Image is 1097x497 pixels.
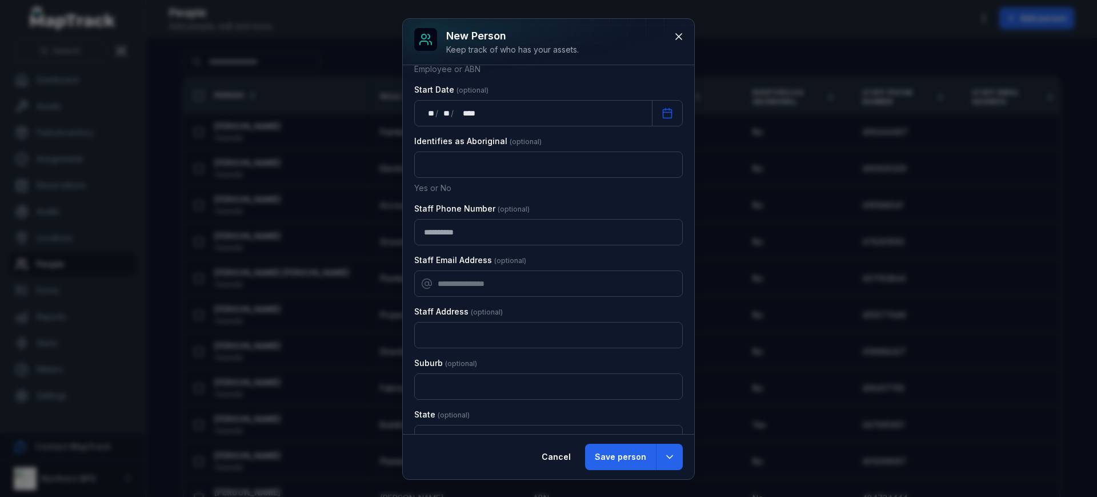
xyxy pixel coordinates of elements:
h3: New person [446,28,579,44]
p: Employee or ABN [414,63,683,75]
label: State [414,409,470,420]
p: Yes or No [414,182,683,194]
button: Calendar [652,100,683,126]
div: month, [439,108,451,119]
div: year, [455,108,477,119]
label: Staff Phone Number [414,203,530,214]
label: Start Date [414,84,489,96]
div: Keep track of who has your assets. [446,44,579,55]
label: Identifies as Aboriginal [414,136,542,147]
div: day, [424,108,435,119]
label: Suburb [414,357,477,369]
div: / [451,108,455,119]
button: Save person [585,444,656,470]
label: Staff Address [414,306,503,317]
label: Staff Email Address [414,255,526,266]
div: / [435,108,439,119]
button: Cancel [532,444,580,470]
